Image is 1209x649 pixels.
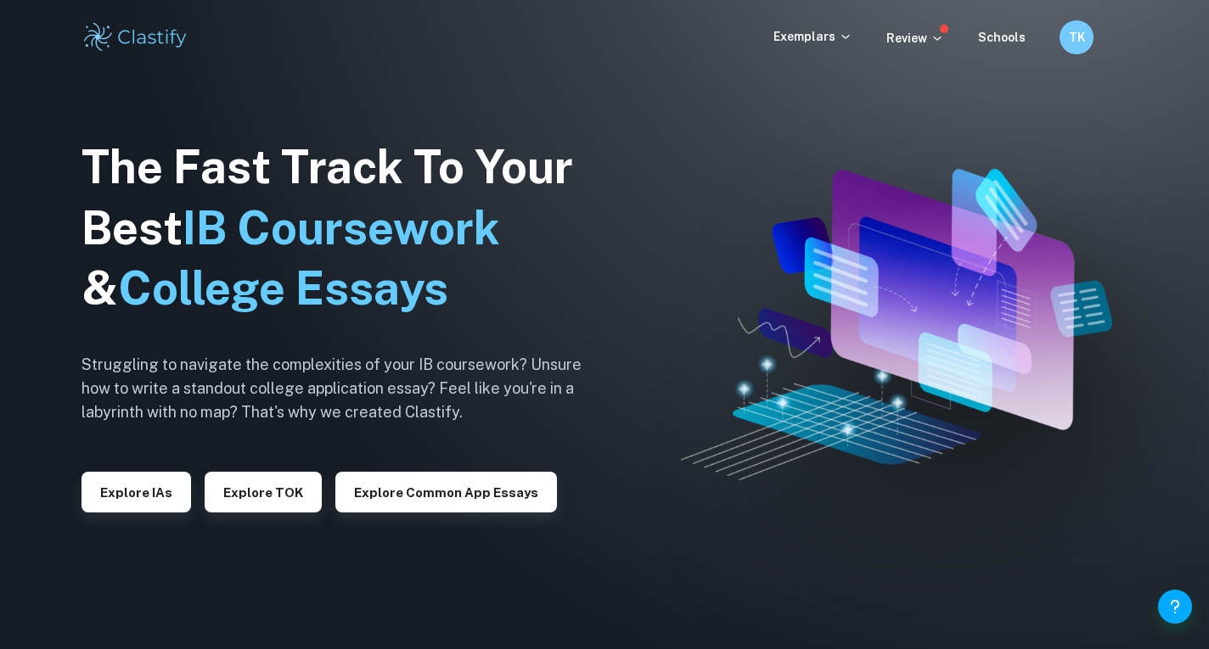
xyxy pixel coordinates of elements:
img: Clastify logo [82,20,189,54]
h1: The Fast Track To Your Best & [82,137,608,320]
span: College Essays [118,261,448,315]
a: Schools [978,31,1026,44]
button: Explore Common App essays [335,472,557,512]
button: Explore TOK [205,472,322,512]
img: Clastify hero [681,169,1112,480]
h6: Struggling to navigate the complexities of your IB coursework? Unsure how to write a standout col... [82,353,608,424]
a: Explore TOK [205,484,322,500]
h6: TK [1067,28,1087,47]
button: Explore IAs [82,472,191,512]
span: IB Coursework [183,201,500,255]
button: Help and Feedback [1158,590,1192,624]
a: Explore Common App essays [335,484,557,500]
p: Review [886,29,944,48]
p: Exemplars [773,27,852,46]
a: Explore IAs [82,484,191,500]
button: TK [1060,20,1094,54]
